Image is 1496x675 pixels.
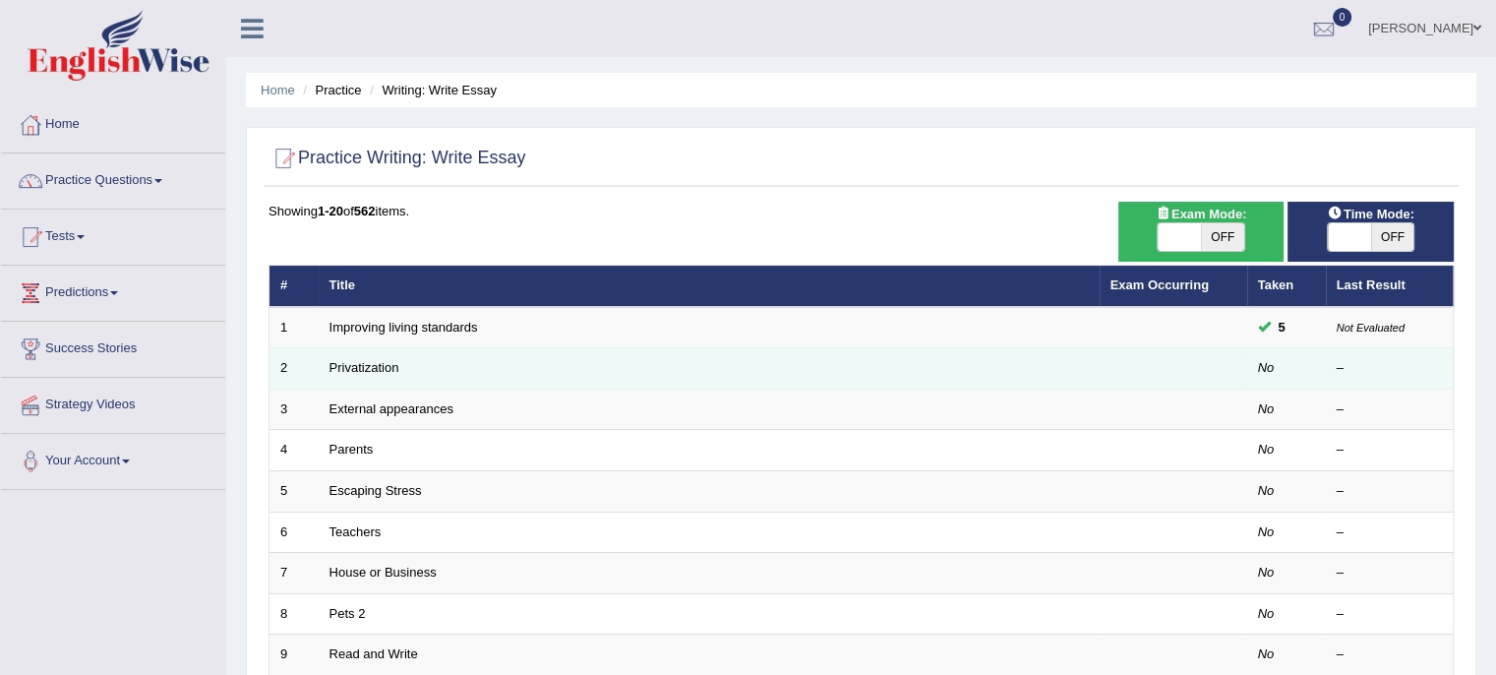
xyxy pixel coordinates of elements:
[269,593,319,635] td: 8
[1271,317,1293,337] span: You can still take this question
[1201,223,1244,251] span: OFF
[1,97,225,147] a: Home
[1,434,225,483] a: Your Account
[329,606,366,621] a: Pets 2
[1337,322,1405,334] small: Not Evaluated
[1148,204,1254,224] span: Exam Mode:
[365,81,497,99] li: Writing: Write Essay
[1337,441,1443,460] div: –
[1337,523,1443,542] div: –
[298,81,361,99] li: Practice
[1337,400,1443,419] div: –
[269,307,319,348] td: 1
[1,322,225,371] a: Success Stories
[329,646,418,661] a: Read and Write
[329,320,478,335] a: Improving living standards
[1337,605,1443,624] div: –
[269,512,319,553] td: 6
[1110,277,1209,292] a: Exam Occurring
[1337,482,1443,501] div: –
[1258,483,1275,498] em: No
[319,266,1100,307] th: Title
[354,204,376,218] b: 562
[1258,524,1275,539] em: No
[1,378,225,427] a: Strategy Videos
[1258,360,1275,375] em: No
[1337,564,1443,583] div: –
[329,442,374,457] a: Parents
[329,360,399,375] a: Privatization
[1258,565,1275,580] em: No
[1247,266,1326,307] th: Taken
[1337,359,1443,378] div: –
[329,565,437,580] a: House or Business
[1,266,225,315] a: Predictions
[1258,606,1275,621] em: No
[1258,401,1275,416] em: No
[1118,202,1285,262] div: Show exams occurring in exams
[261,83,295,97] a: Home
[1337,645,1443,664] div: –
[329,401,453,416] a: External appearances
[1320,204,1422,224] span: Time Mode:
[1258,442,1275,457] em: No
[1258,646,1275,661] em: No
[318,204,343,218] b: 1-20
[269,389,319,430] td: 3
[269,202,1454,220] div: Showing of items.
[329,524,382,539] a: Teachers
[269,144,525,173] h2: Practice Writing: Write Essay
[269,430,319,471] td: 4
[269,553,319,594] td: 7
[1,210,225,259] a: Tests
[269,471,319,513] td: 5
[1,153,225,203] a: Practice Questions
[1333,8,1352,27] span: 0
[269,266,319,307] th: #
[329,483,422,498] a: Escaping Stress
[1326,266,1454,307] th: Last Result
[1371,223,1414,251] span: OFF
[269,348,319,390] td: 2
